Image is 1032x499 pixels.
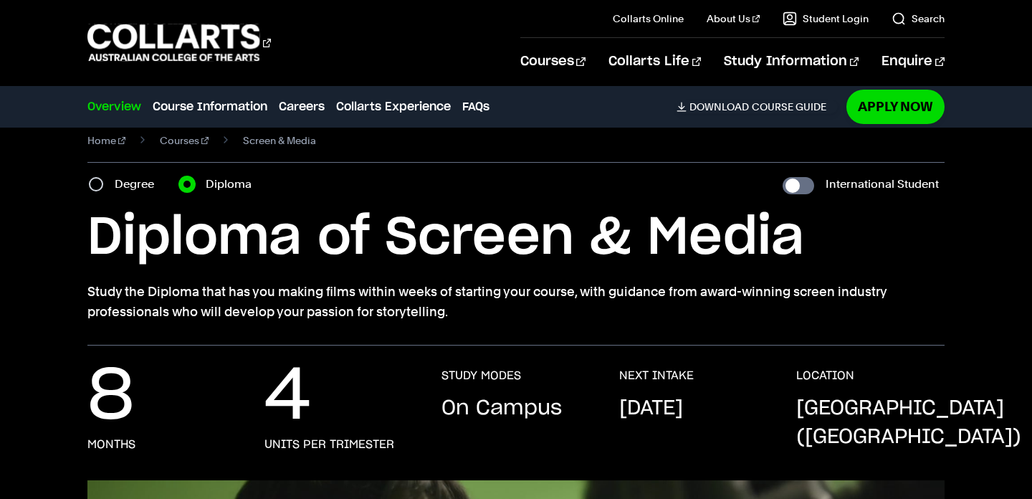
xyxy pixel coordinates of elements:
[279,98,325,115] a: Careers
[115,174,163,194] label: Degree
[264,369,311,426] p: 4
[87,22,271,63] div: Go to homepage
[613,11,684,26] a: Collarts Online
[160,130,209,151] a: Courses
[826,174,939,194] label: International Student
[462,98,489,115] a: FAQs
[846,90,945,123] a: Apply Now
[783,11,869,26] a: Student Login
[892,11,945,26] a: Search
[881,38,944,85] a: Enquire
[707,11,760,26] a: About Us
[689,100,749,113] span: Download
[336,98,451,115] a: Collarts Experience
[87,206,944,270] h1: Diploma of Screen & Media
[441,394,562,423] p: On Campus
[441,369,521,383] h3: STUDY MODES
[243,130,316,151] span: Screen & Media
[619,369,694,383] h3: NEXT INTAKE
[153,98,267,115] a: Course Information
[724,38,859,85] a: Study Information
[608,38,701,85] a: Collarts Life
[87,130,125,151] a: Home
[87,282,944,322] p: Study the Diploma that has you making films within weeks of starting your course, with guidance f...
[796,394,1021,452] p: [GEOGRAPHIC_DATA] ([GEOGRAPHIC_DATA])
[87,369,134,426] p: 8
[206,174,260,194] label: Diploma
[87,437,135,452] h3: months
[677,100,838,113] a: DownloadCourse Guide
[520,38,586,85] a: Courses
[796,369,854,383] h3: LOCATION
[87,98,141,115] a: Overview
[619,394,683,423] p: [DATE]
[264,437,394,452] h3: units per trimester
